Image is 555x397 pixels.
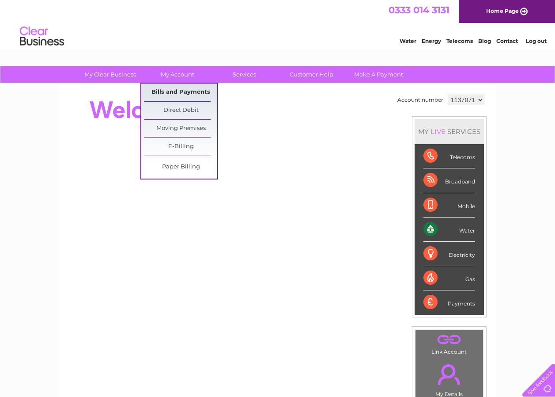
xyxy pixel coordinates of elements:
a: . [418,332,481,347]
img: logo.png [19,23,64,50]
a: Customer Help [275,66,348,83]
a: Services [208,66,281,83]
a: Water [400,38,416,44]
div: Broadband [423,168,475,193]
a: Bills and Payments [144,84,217,101]
a: Contact [496,38,518,44]
a: Paper Billing [144,158,217,176]
div: MY SERVICES [415,119,484,144]
a: Blog [478,38,491,44]
div: Gas [423,266,475,290]
a: Log out [526,38,547,44]
div: Payments [423,290,475,314]
td: Link Account [415,329,483,357]
a: 0333 014 3131 [389,4,449,15]
td: Account number [395,92,446,107]
a: Direct Debit [144,102,217,119]
div: Mobile [423,193,475,218]
a: My Account [141,66,214,83]
a: Make A Payment [342,66,415,83]
div: Water [423,218,475,242]
div: Electricity [423,242,475,266]
a: Moving Premises [144,120,217,137]
a: Telecoms [446,38,473,44]
a: E-Billing [144,138,217,156]
div: Telecoms [423,144,475,168]
div: Clear Business is a trading name of Verastar Limited (registered in [GEOGRAPHIC_DATA] No. 3667643... [69,5,487,43]
a: Energy [422,38,441,44]
div: LIVE [429,127,447,136]
a: My Clear Business [74,66,147,83]
a: . [418,359,481,390]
